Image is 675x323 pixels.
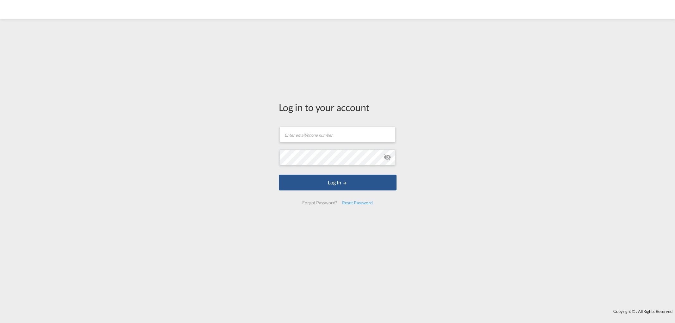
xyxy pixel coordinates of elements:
[279,101,397,114] div: Log in to your account
[279,127,396,142] input: Enter email/phone number
[279,175,397,190] button: LOGIN
[384,153,391,161] md-icon: icon-eye-off
[300,197,340,208] div: Forgot Password?
[340,197,375,208] div: Reset Password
